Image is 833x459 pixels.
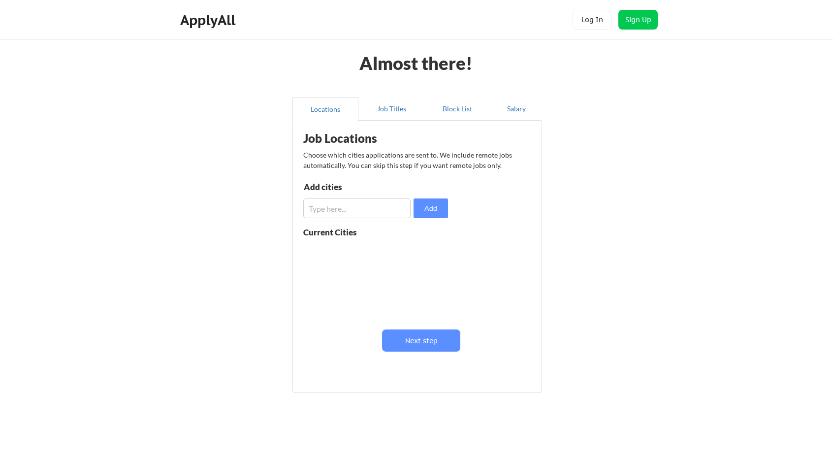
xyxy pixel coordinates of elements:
div: Almost there! [348,54,485,72]
div: Choose which cities applications are sent to. We include remote jobs automatically. You can skip ... [303,150,530,170]
button: Block List [424,97,490,121]
button: Salary [490,97,542,121]
input: Type here... [303,198,411,218]
button: Next step [382,329,460,352]
button: Add [414,198,448,218]
button: Sign Up [618,10,658,30]
div: ApplyAll [180,12,238,29]
div: Job Locations [303,132,428,144]
button: Job Titles [358,97,424,121]
div: Current Cities [303,228,379,236]
button: Log In [573,10,612,30]
button: Locations [292,97,358,121]
div: Add cities [304,183,406,191]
